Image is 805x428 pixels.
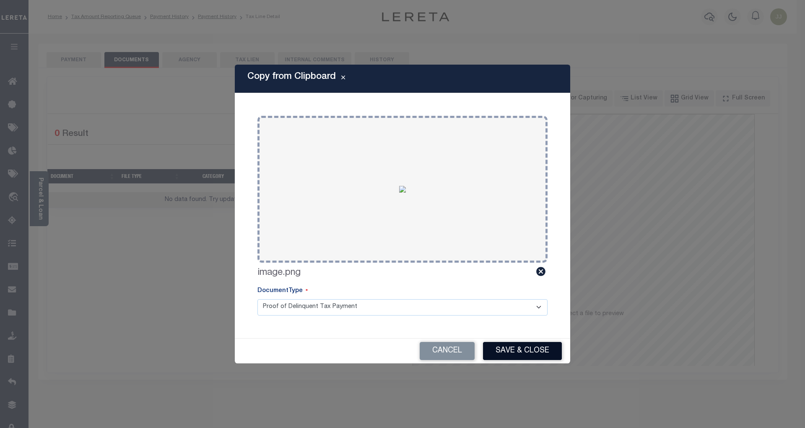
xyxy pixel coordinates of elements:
img: 9d8494c2-98fa-4733-a31a-f73c493f4f40 [399,186,406,193]
button: Save & Close [483,342,562,360]
label: DocumentType [257,287,308,296]
label: image.png [257,266,301,280]
h5: Copy from Clipboard [247,71,336,82]
button: Close [336,74,351,84]
button: Cancel [420,342,475,360]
